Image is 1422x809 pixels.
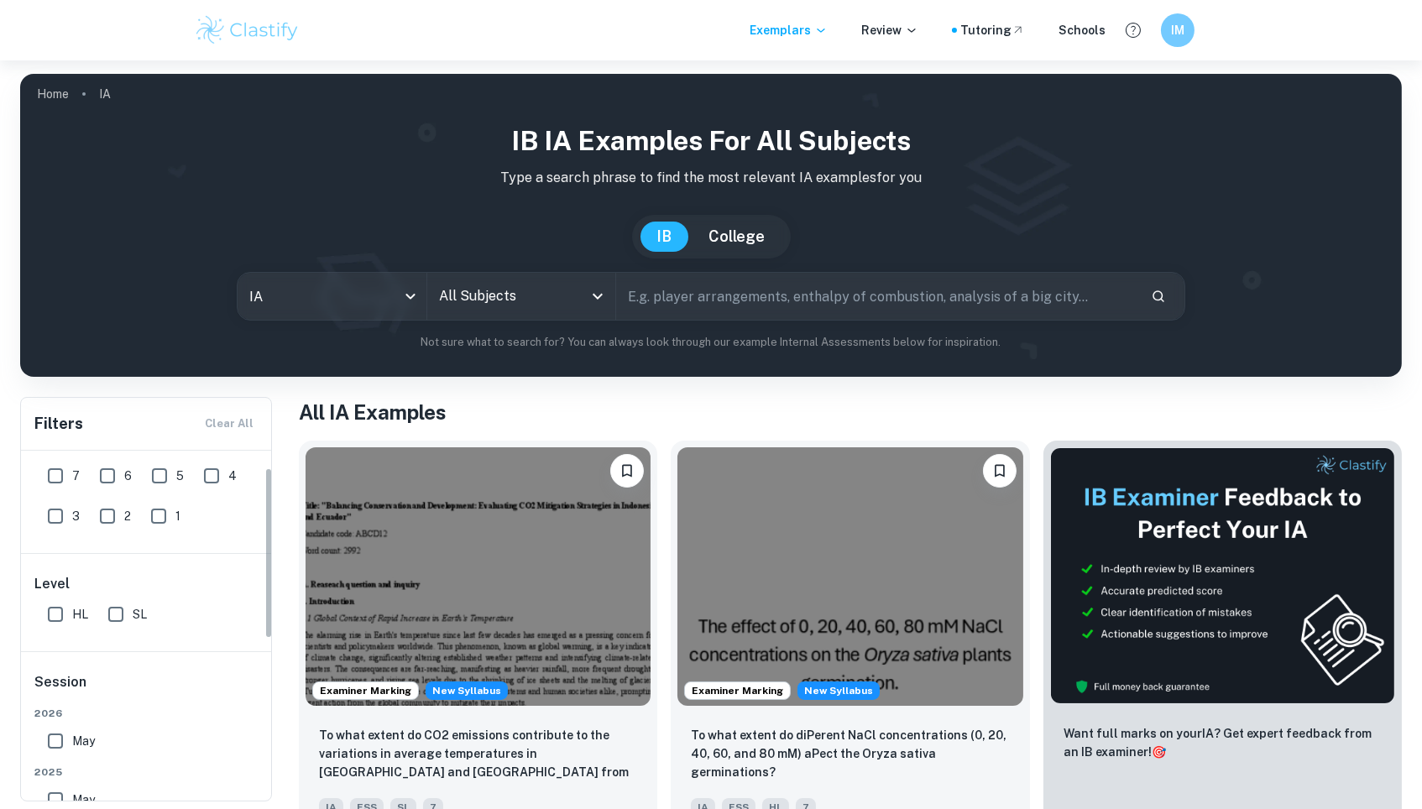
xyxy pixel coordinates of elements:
[426,681,508,700] div: Starting from the May 2026 session, the ESS IA requirements have changed. We created this exempla...
[1059,21,1106,39] a: Schools
[34,168,1388,188] p: Type a search phrase to find the most relevant IA examples for you
[1144,282,1173,311] button: Search
[319,726,637,783] p: To what extent do CO2 emissions contribute to the variations in average temperatures in Indonesia...
[677,447,1022,706] img: ESS IA example thumbnail: To what extent do diPerent NaCl concentr
[72,507,80,525] span: 3
[960,21,1025,39] a: Tutoring
[99,85,111,103] p: IA
[1050,447,1395,704] img: Thumbnail
[124,507,131,525] span: 2
[861,21,918,39] p: Review
[34,334,1388,351] p: Not sure what to search for? You can always look through our example Internal Assessments below f...
[750,21,828,39] p: Exemplars
[797,681,880,700] span: New Syllabus
[983,454,1017,488] button: Bookmark
[72,605,88,624] span: HL
[306,447,651,706] img: ESS IA example thumbnail: To what extent do CO2 emissions contribu
[691,726,1009,781] p: To what extent do diPerent NaCl concentrations (0, 20, 40, 60, and 80 mM) aPect the Oryza sativa ...
[176,467,184,485] span: 5
[72,791,95,809] span: May
[299,397,1402,427] h1: All IA Examples
[124,467,132,485] span: 6
[640,222,689,252] button: IB
[20,74,1402,377] img: profile cover
[685,683,790,698] span: Examiner Marking
[34,574,259,594] h6: Level
[72,732,95,750] span: May
[426,681,508,700] span: New Syllabus
[1161,13,1195,47] button: IM
[133,605,147,624] span: SL
[313,683,418,698] span: Examiner Marking
[34,412,83,436] h6: Filters
[1168,21,1188,39] h6: IM
[1152,745,1166,759] span: 🎯
[37,82,69,106] a: Home
[34,765,259,780] span: 2025
[34,121,1388,161] h1: IB IA examples for all subjects
[586,284,609,308] button: Open
[238,273,426,320] div: IA
[72,467,80,485] span: 7
[175,507,180,525] span: 1
[34,706,259,721] span: 2026
[228,467,237,485] span: 4
[797,681,880,700] div: Starting from the May 2026 session, the ESS IA requirements have changed. We created this exempla...
[1119,16,1148,44] button: Help and Feedback
[194,13,301,47] img: Clastify logo
[693,222,782,252] button: College
[610,454,644,488] button: Bookmark
[616,273,1137,320] input: E.g. player arrangements, enthalpy of combustion, analysis of a big city...
[34,672,259,706] h6: Session
[1064,724,1382,761] p: Want full marks on your IA ? Get expert feedback from an IB examiner!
